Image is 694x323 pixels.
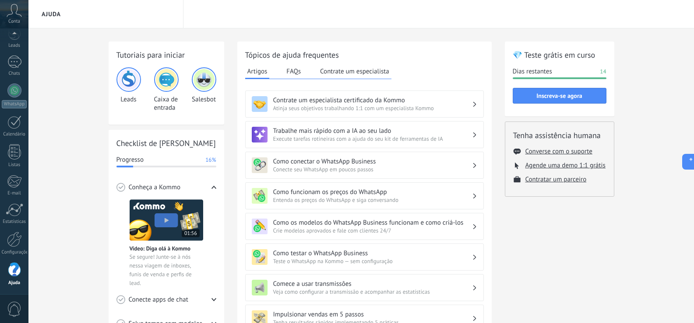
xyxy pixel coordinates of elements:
[130,253,203,288] span: Se segure! Junte-se à nós nessa viagem de inboxes, funis de venda e perfis de lead.
[2,100,27,108] div: WhatsApp
[245,49,484,60] h2: Tópicos de ajuda frequentes
[130,245,190,252] span: Vídeo: Diga olá à Kommo
[513,49,606,60] h2: 💎 Teste grátis em curso
[116,138,216,149] h2: Checklist de [PERSON_NAME]
[2,132,27,137] div: Calendário
[154,67,179,112] div: Caixa de entrada
[2,71,27,76] div: Chats
[536,93,582,99] span: Inscreva-se agora
[513,130,606,141] h2: Tenha assistência humana
[273,310,472,319] h3: Impulsionar vendas em 5 passos
[2,43,27,49] div: Leads
[2,219,27,225] div: Estatísticas
[525,175,587,184] button: Contratar um parceiro
[192,67,216,112] div: Salesbot
[116,49,216,60] h2: Tutoriais para iniciar
[273,188,472,196] h3: Como funcionam os preços do WhatsApp
[205,156,216,164] span: 16%
[116,67,141,112] div: Leads
[284,65,303,78] button: FAQs
[273,166,472,173] span: Conecte seu WhatsApp em poucos passos
[273,227,472,234] span: Crie modelos aprovados e fale com clientes 24/7
[273,280,472,288] h3: Comece a usar transmissões
[513,88,606,104] button: Inscreva-se agora
[2,162,27,168] div: Listas
[273,135,472,142] span: Execute tarefas rotineiras com a ajuda do seu kit de ferramentas de IA
[245,65,270,79] button: Artigos
[116,156,144,164] span: Progresso
[273,196,472,204] span: Entenda os preços do WhatsApp e siga conversando
[273,249,472,257] h3: Como testar o WhatsApp Business
[273,219,472,227] h3: Como os modelos do WhatsApp Business funcionam e como criá-los
[273,96,472,104] h3: Contrate um especialista certificado da Kommo
[273,104,472,112] span: Atinja seus objetivos trabalhando 1:1 com um especialista Kommo
[525,147,592,156] button: Converse com o suporte
[513,67,552,76] span: Dias restantes
[273,157,472,166] h3: Como conectar o WhatsApp Business
[2,191,27,196] div: E-mail
[130,199,203,241] img: Meet video
[273,257,472,265] span: Teste o WhatsApp na Kommo — sem configuração
[318,65,391,78] button: Contrate um especialista
[2,250,27,255] div: Configurações
[273,288,472,295] span: Veja como configurar a transmissão e acompanhar as estatísticas
[600,67,606,76] span: 14
[273,127,472,135] h3: Trabalhe mais rápido com a IA ao seu lado
[129,295,188,304] span: Conecte apps de chat
[129,183,180,192] span: Conheça a Kommo
[8,19,20,24] span: Conta
[2,280,27,286] div: Ajuda
[525,161,606,170] button: Agende uma demo 1:1 grátis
